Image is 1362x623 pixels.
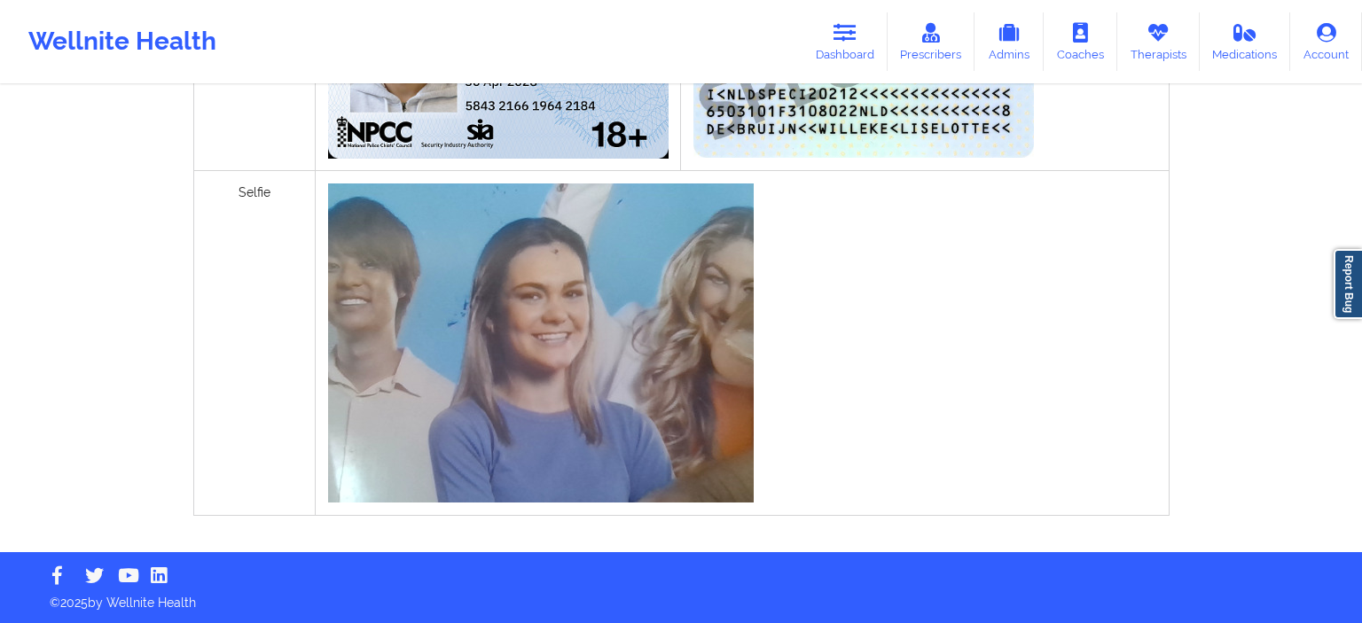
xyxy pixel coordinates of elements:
p: © 2025 by Wellnite Health [37,581,1325,611]
a: Prescribers [888,12,975,71]
a: Dashboard [802,12,888,71]
a: Report Bug [1334,249,1362,319]
a: Medications [1200,12,1291,71]
a: Coaches [1044,12,1117,71]
a: Admins [975,12,1044,71]
a: Therapists [1117,12,1200,71]
div: Selfie [194,171,316,515]
a: Account [1290,12,1362,71]
img: 4e201f17-4012-4a19-b6af-2f0061b1f3c1_ChamathTestFLProTest_selfie_1756137523903.jpg [328,183,754,502]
